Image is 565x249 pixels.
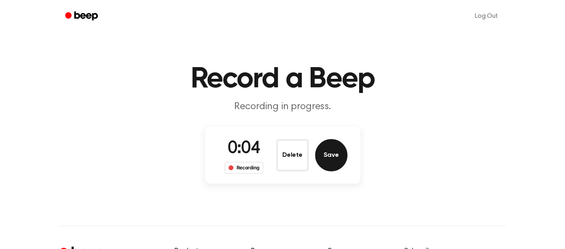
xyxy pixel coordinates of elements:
h1: Record a Beep [76,65,490,94]
a: Beep [59,8,105,24]
a: Log Out [467,6,506,26]
span: 0:04 [228,140,260,157]
button: Delete Audio Record [276,139,309,171]
button: Save Audio Record [315,139,347,171]
div: Recording [224,162,264,174]
p: Recording in progress. [127,100,438,114]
